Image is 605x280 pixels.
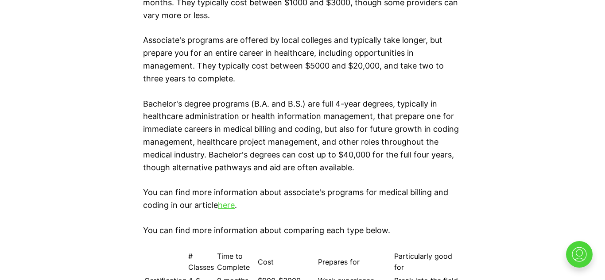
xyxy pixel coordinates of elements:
[558,237,605,280] iframe: portal-trigger
[143,224,462,237] p: You can find more information about comparing each type below.
[217,250,256,274] td: Time to Complete
[143,186,462,212] p: You can find more information about associate's programs for medical billing and coding in our ar...
[188,250,216,274] td: # Classes
[318,250,393,274] td: Prepares for
[218,200,235,210] a: here
[394,250,462,274] td: Particularly good for
[143,98,462,174] p: Bachelor's degree programs (B.A. and B.S.) are full 4-year degrees, typically in healthcare admin...
[257,250,317,274] td: Cost
[143,34,462,85] p: Associate's programs are offered by local colleges and typically take longer, but prepare you for...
